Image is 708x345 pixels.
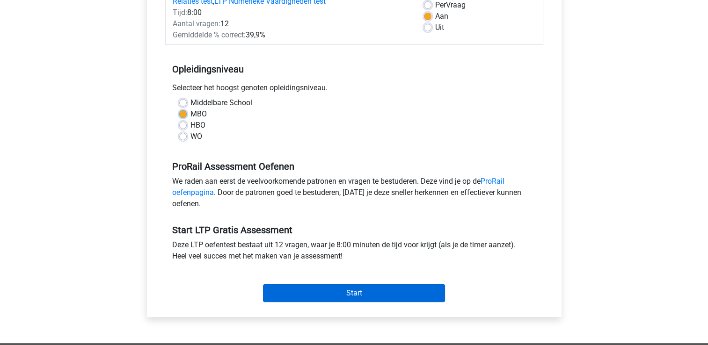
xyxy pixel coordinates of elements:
[435,22,444,33] label: Uit
[190,97,252,108] label: Middelbare School
[166,29,417,41] div: 39,9%
[263,284,445,302] input: Start
[165,82,543,97] div: Selecteer het hoogst genoten opleidingsniveau.
[173,8,187,17] span: Tijd:
[190,120,205,131] label: HBO
[435,0,446,9] span: Per
[172,161,536,172] h5: ProRail Assessment Oefenen
[166,18,417,29] div: 12
[435,11,448,22] label: Aan
[173,30,246,39] span: Gemiddelde % correct:
[165,176,543,213] div: We raden aan eerst de veelvoorkomende patronen en vragen te bestuderen. Deze vind je op de . Door...
[190,108,207,120] label: MBO
[190,131,202,142] label: WO
[173,19,220,28] span: Aantal vragen:
[166,7,417,18] div: 8:00
[172,60,536,79] h5: Opleidingsniveau
[165,239,543,266] div: Deze LTP oefentest bestaat uit 12 vragen, waar je 8:00 minuten de tijd voor krijgt (als je de tim...
[172,224,536,236] h5: Start LTP Gratis Assessment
